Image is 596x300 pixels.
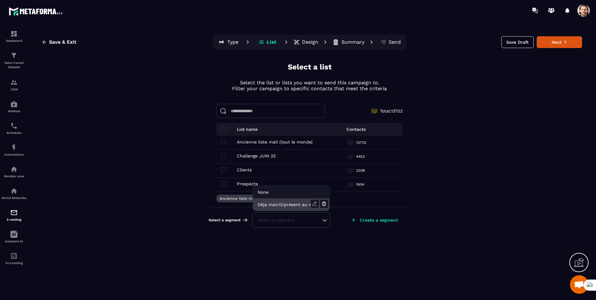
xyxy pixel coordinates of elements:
p: Select the list or lists you want to send this campaign to. [232,80,387,86]
p: Clients [237,167,252,172]
p: List [267,39,276,45]
p: Scheduler [2,131,26,135]
a: schedulerschedulerScheduler [2,117,26,139]
img: automations [10,165,18,173]
p: Type [227,39,238,45]
p: Webinar [2,109,26,113]
button: Design [291,36,320,48]
a: automationsautomationsAutomations [2,139,26,161]
button: Summary [331,36,366,48]
button: Save Draft [501,36,534,48]
p: 13702 [356,140,366,145]
a: formationformationCRM [2,74,26,96]
li: None [253,186,329,198]
p: Select a list [288,62,332,72]
button: List [253,36,281,48]
img: automations [10,100,18,108]
p: Sales Funnel Website [2,61,26,69]
img: logo [9,6,65,17]
p: Create a segment [360,218,398,223]
p: Ancienne liste mail (tout le monde) [237,139,313,144]
a: social-networksocial-networkSocial Networks [2,183,26,204]
p: 2308 [356,168,365,173]
p: Automations [2,153,26,156]
a: emailemailE-mailing [2,204,26,226]
img: email [10,209,18,216]
button: Next [537,36,582,48]
a: formationformationDashboard [2,25,26,47]
p: Send [389,39,401,45]
p: Accounting [2,261,26,265]
a: accountantaccountantAccounting [2,248,26,269]
p: CRM [2,88,26,91]
img: accountant [10,252,18,260]
a: formationformationSales Funnel Website [2,47,26,74]
span: Select a segment [209,218,241,223]
a: automationsautomationsMember area [2,161,26,183]
p: 4453 [356,154,365,159]
li: Déja inscrit/présent au webinaire [253,198,329,211]
span: Save & Exit [49,39,76,45]
p: Filter your campaign to specific contacts that meet the criteria [232,86,387,91]
a: Assistant AI [2,226,26,248]
button: Save & Exit [37,37,81,48]
p: Prospects [237,181,258,186]
a: automationsautomationsWebinar [2,96,26,117]
p: Member area [2,174,26,178]
p: E-mailing [2,218,26,221]
p: Ancienne liste mail (tout le monde) [219,196,289,201]
img: formation [10,52,18,59]
p: Contacts [346,127,366,132]
p: Challenge JUIN 25 [237,153,276,158]
button: Type [214,36,242,48]
img: formation [10,79,18,86]
p: Summary [341,39,364,45]
span: Total: 13702 [380,108,403,113]
p: 1604 [356,182,364,187]
button: Send [377,36,405,48]
p: Social Networks [2,196,26,200]
p: Dashboard [2,39,26,42]
p: Assistant AI [2,240,26,243]
img: social-network [10,187,18,195]
img: scheduler [10,122,18,130]
img: automations [10,144,18,151]
p: List name [237,127,258,132]
img: formation [10,30,18,37]
div: Mở cuộc trò chuyện [570,275,589,294]
p: Design [302,39,318,45]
